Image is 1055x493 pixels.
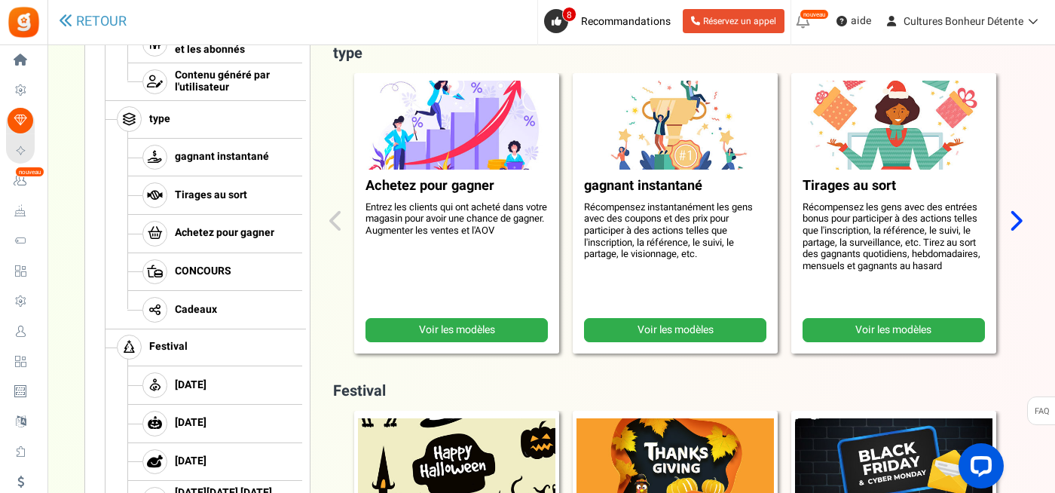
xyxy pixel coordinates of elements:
a: Achetez pour gagner [127,214,302,253]
a: Voir les modèles [803,318,985,342]
a: Voir les modèles [584,318,766,342]
a: nouveau [6,168,41,194]
span: Tirages au sort [175,189,247,202]
a: [DATE] [127,404,302,442]
a: Contenu généré par l'utilisateur [127,63,302,101]
em: nouveau [15,167,44,177]
a: Tirages au sort [127,176,302,214]
span: type [149,113,170,126]
a: Cadeaux [127,290,302,329]
figcaption: Récompensez instantanément les gens avec des coupons et des prix pour participer à des actions te... [576,170,774,318]
img: Tirages au sort [795,81,992,170]
span: CONCOURS [175,265,231,278]
a: Voir les modèles [365,318,548,342]
span: [DATE] [175,379,206,392]
span: [DATE] [175,417,206,430]
span: FAQ [1034,397,1050,426]
em: nouveau [800,9,829,20]
span: [DATE] [175,455,206,468]
span: Cultures Bonheur Détente [904,14,1023,29]
h3: Tirages au sort [803,179,985,201]
span: Cadeaux [175,304,217,317]
a: Réservez un appel [683,9,784,33]
a: RETOUR [59,12,127,32]
figcaption: Récompensez les gens avec des entrées bonus pour participer à des actions telles que l'inscriptio... [795,170,992,318]
a: aide [830,9,877,33]
span: gagnant instantané [175,151,269,164]
div: Diapositive suivante [1008,207,1023,239]
a: CONCOURS [127,253,302,291]
span: Achetez pour gagner [175,227,274,240]
a: [DATE] [127,442,302,481]
span: Contenu généré par l'utilisateur [175,69,298,95]
span: type [333,42,362,64]
a: type [105,100,302,138]
a: gagnant instantané [127,138,302,176]
h3: Achetez pour gagner [365,179,548,201]
span: Recommandations [581,14,671,29]
span: Festival [149,341,188,354]
img: Achetez pour gagner [353,78,561,172]
figcaption: Entrez les clients qui ont acheté dans votre magasin pour avoir une chance de gagner. Augmenter l... [358,170,555,318]
span: Augmenter les abonnés et les abonnés [175,31,298,57]
a: Festival [105,329,302,366]
span: Festival [333,380,386,402]
span: aide [847,14,871,29]
img: Faction gratuite [7,5,41,39]
h3: gagnant instantané [584,179,766,201]
a: [DATE] [127,366,302,404]
img: gagnant instantané [576,81,774,170]
a: 8 Recommandations [544,9,677,33]
span: 8 [562,7,576,22]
